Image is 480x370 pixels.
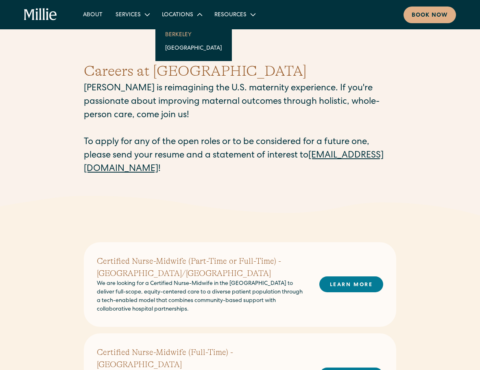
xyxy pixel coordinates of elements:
a: [GEOGRAPHIC_DATA] [159,41,229,55]
div: Locations [155,8,208,21]
a: LEARN MORE [319,276,383,292]
div: Resources [214,11,247,20]
h1: Careers at [GEOGRAPHIC_DATA] [84,60,396,82]
div: Resources [208,8,261,21]
a: About [76,8,109,21]
p: We are looking for a Certified Nurse-Midwife in the [GEOGRAPHIC_DATA] to deliver full-scope, equi... [97,280,306,314]
div: Book now [412,11,448,20]
h2: Certified Nurse-Midwife (Part-Time or Full-Time) - [GEOGRAPHIC_DATA]/[GEOGRAPHIC_DATA] [97,255,306,280]
div: Services [116,11,141,20]
a: Book now [404,7,456,23]
nav: Locations [155,21,232,61]
div: Locations [162,11,193,20]
p: [PERSON_NAME] is reimagining the U.S. maternity experience. If you're passionate about improving ... [84,82,396,176]
div: Services [109,8,155,21]
a: Berkeley [159,28,229,41]
a: home [24,8,57,21]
